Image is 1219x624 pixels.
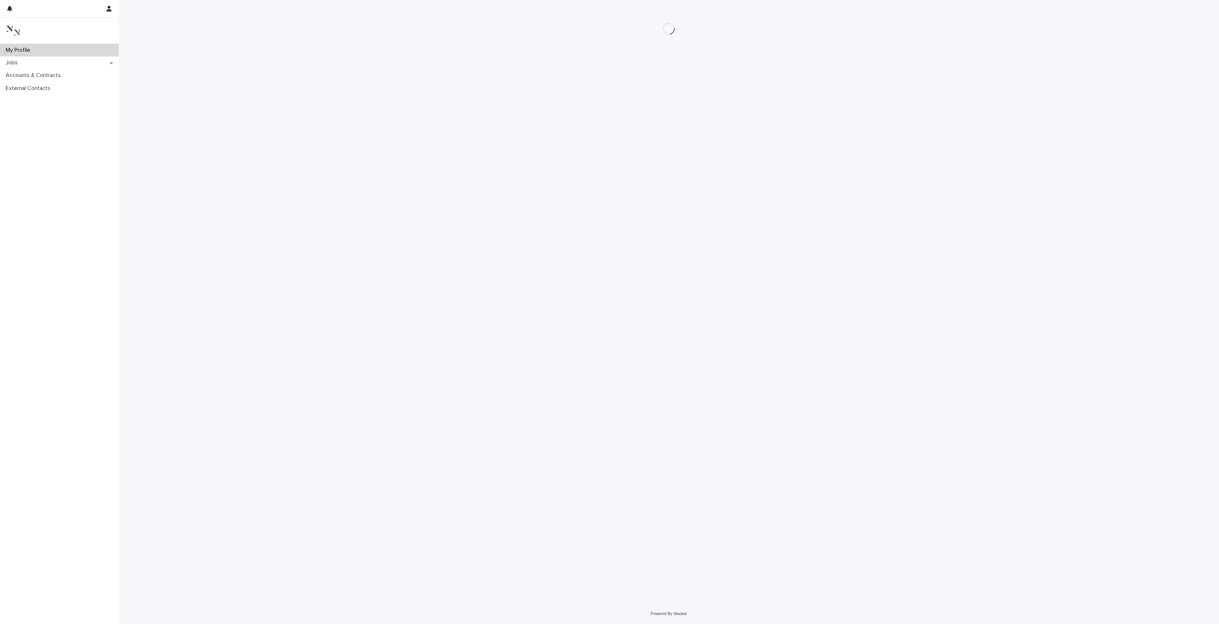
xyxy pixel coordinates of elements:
[3,59,23,66] p: Jobs
[3,72,67,79] p: Accounts & Contracts
[3,85,56,92] p: External Contacts
[3,47,36,54] p: My Profile
[6,23,20,38] img: 3bAFpBnQQY6ys9Fa9hsD
[651,611,687,616] a: Powered By Stacker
